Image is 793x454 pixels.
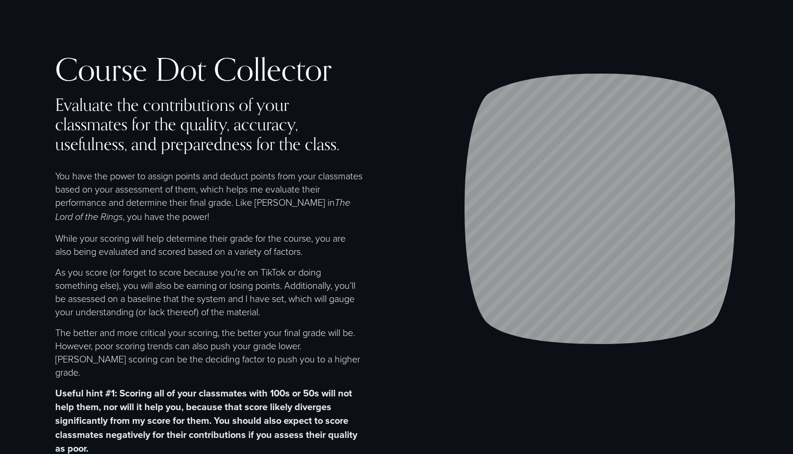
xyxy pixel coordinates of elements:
p: As you score (or forget to score because you're on TikTok or doing something else), you will also... [55,265,363,318]
h4: Evaluate the contributions of your classmates for the quality, accuracy, usefulness, and prepared... [55,95,363,154]
p: The better and more critical your scoring, the better your final grade will be. However, poor sco... [55,326,363,378]
p: While your scoring will help determine their grade for the course, you are also being evaluated a... [55,231,363,258]
h2: Course Dot Collector [55,52,363,86]
p: You have the power to assign points and deduct points from your classmates based on your assessme... [55,169,363,224]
